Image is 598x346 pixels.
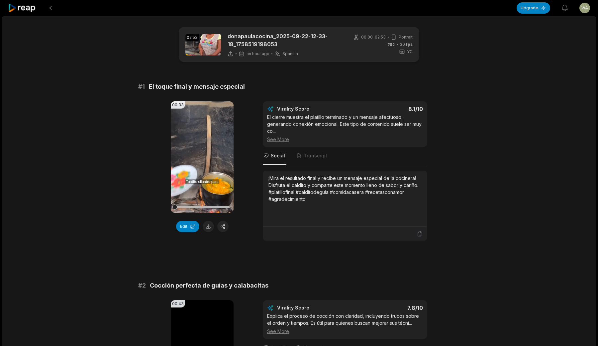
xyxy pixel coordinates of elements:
div: ¡Mira el resultado final y recibe un mensaje especial de la cocinera! Disfruta el caldito y compa... [268,175,422,203]
div: See More [267,328,423,335]
span: fps [406,42,413,47]
span: 00:00 - 02:53 [361,34,386,40]
div: 7.8 /10 [352,304,423,311]
button: Edit [176,221,199,232]
div: See More [267,136,423,143]
span: Social [271,152,285,159]
nav: Tabs [263,147,427,165]
span: Portrait [399,34,413,40]
span: Cocción perfecta de guías y calabacitas [150,281,268,290]
span: YC [407,49,413,55]
span: an hour ago [247,51,269,56]
div: Virality Score [277,106,349,112]
span: Transcript [304,152,327,159]
video: Your browser does not support mp4 format. [171,101,234,213]
span: # 2 [138,281,146,290]
p: donapaulacocina_2025-09-22-12-33-18_1758519198053 [228,32,342,48]
div: El cierre muestra el platillo terminado y un mensaje afectuoso, generando conexión emocional. Est... [267,114,423,143]
div: Explica el proceso de cocción con claridad, incluyendo trucos sobre el orden y tiempos. Es útil p... [267,312,423,335]
button: Upgrade [517,2,550,14]
span: El toque final y mensaje especial [149,82,245,91]
div: Virality Score [277,304,349,311]
span: 30 [400,42,413,47]
span: Spanish [282,51,298,56]
div: 02:53 [185,34,199,41]
div: 8.1 /10 [352,106,423,112]
span: # 1 [138,82,145,91]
